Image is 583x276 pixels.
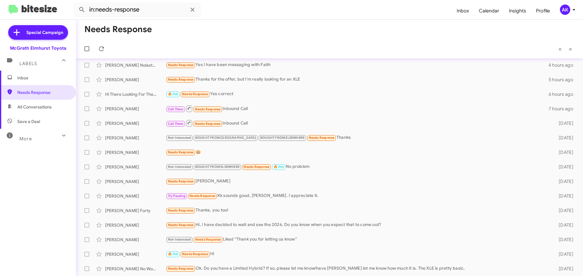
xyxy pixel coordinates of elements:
span: Needs Response [195,238,221,241]
span: Needs Response [244,165,269,169]
div: [DATE] [549,266,578,272]
button: Next [565,43,576,55]
div: Hi, I have decided to wait and see the 2026. Do you know when you expect that to come out? [166,221,549,228]
a: Insights [504,2,531,20]
span: Call Them [168,122,184,126]
div: [DATE] [549,193,578,199]
div: 6 hours ago [549,91,578,97]
div: [DATE] [549,149,578,155]
div: Inbound Call [166,105,549,112]
div: [DATE] [549,120,578,126]
div: [PERSON_NAME] [105,164,166,170]
div: Thanks [166,134,549,141]
div: [PERSON_NAME] [166,178,549,185]
span: 🔥 Hot [168,92,178,96]
h1: Needs Response [84,25,152,34]
div: [DATE] [549,237,578,243]
div: [PERSON_NAME] [105,222,166,228]
span: More [19,136,32,141]
span: « [558,45,562,53]
div: No problem [166,163,549,170]
span: Needs Response [168,223,194,227]
span: Needs Response [168,78,194,81]
span: 🔥 Hot [274,165,284,169]
div: [DATE] [549,135,578,141]
span: Needs Response [168,208,194,212]
span: Labels [19,61,37,66]
div: [DATE] [549,222,578,228]
div: [PERSON_NAME] Nolastname122950582 [105,62,166,68]
button: Previous [555,43,565,55]
span: Save a Deal [17,118,40,125]
span: BOUGHT FROM ELSEWHERE [260,136,305,140]
div: Ok. Do you have a Limited Hybrid? If so, please let me know/have [PERSON_NAME] let me know how mu... [166,265,549,272]
span: Needs Response [189,194,215,198]
div: 🎃 [166,149,549,156]
span: » [569,45,572,53]
div: McGrath Elmhurst Toyota [10,45,66,51]
input: Search [73,2,201,17]
div: AK [560,5,570,15]
div: [PERSON_NAME] Forty [105,208,166,214]
span: Inbox [17,75,69,81]
div: 5 hours ago [549,77,578,83]
div: [PERSON_NAME] [105,120,166,126]
div: [DATE] [549,164,578,170]
div: Inbound Call [166,119,549,127]
div: Hi There Looking For The Otd On This Vehicle [105,91,166,97]
div: [PERSON_NAME] [105,77,166,83]
a: Inbox [452,2,474,20]
span: Needs Response [168,63,194,67]
div: Liked “Thank you for letting us know” [166,236,549,243]
span: Needs Response [195,122,221,126]
div: Yes correct [166,91,549,98]
span: 🔥 Hot [168,252,178,256]
div: 4 hours ago [548,62,578,68]
nav: Page navigation example [555,43,576,55]
div: [PERSON_NAME] [105,106,166,112]
div: Thanks, you too! [166,207,549,214]
div: Yes I have been messaging with Faith [166,62,548,68]
div: Thanks for the offer, but I'm really looking for an XLE [166,76,549,83]
button: AK [555,5,576,15]
span: Needs Response [182,252,208,256]
span: Needs Response [168,267,194,271]
a: Profile [531,2,555,20]
span: Not-Interested [168,238,191,241]
div: [DATE] [549,208,578,214]
span: Needs Response [168,179,194,183]
div: [PERSON_NAME] [105,149,166,155]
div: [DATE] [549,251,578,257]
div: 7 hours ago [549,106,578,112]
div: [PERSON_NAME] [105,193,166,199]
a: Special Campaign [8,25,68,40]
span: Call Them [168,107,184,111]
div: Hi [166,251,549,258]
span: Needs Response [195,107,221,111]
span: Needs Response [168,150,194,154]
span: Needs Response [17,89,69,95]
span: All Conversations [17,104,52,110]
span: Try Pausing [168,194,186,198]
div: [PERSON_NAME] [105,135,166,141]
div: [PERSON_NAME] [105,237,166,243]
div: [PERSON_NAME] No Worries [105,266,166,272]
span: BOUGHT FROM [GEOGRAPHIC_DATA] [195,136,256,140]
div: [DATE] [549,178,578,185]
span: Not-Interested [168,165,191,169]
span: Needs Response [182,92,208,96]
span: BOUGHT FROM ELSEWHERE [195,165,240,169]
span: Not-Interested [168,136,191,140]
span: Special Campaign [26,29,63,35]
span: Needs Response [309,136,335,140]
a: Calendar [474,2,504,20]
div: [PERSON_NAME] [105,251,166,257]
div: Kk sounds good, [PERSON_NAME]. I appreciate it. [166,192,549,199]
div: [PERSON_NAME] [105,178,166,185]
